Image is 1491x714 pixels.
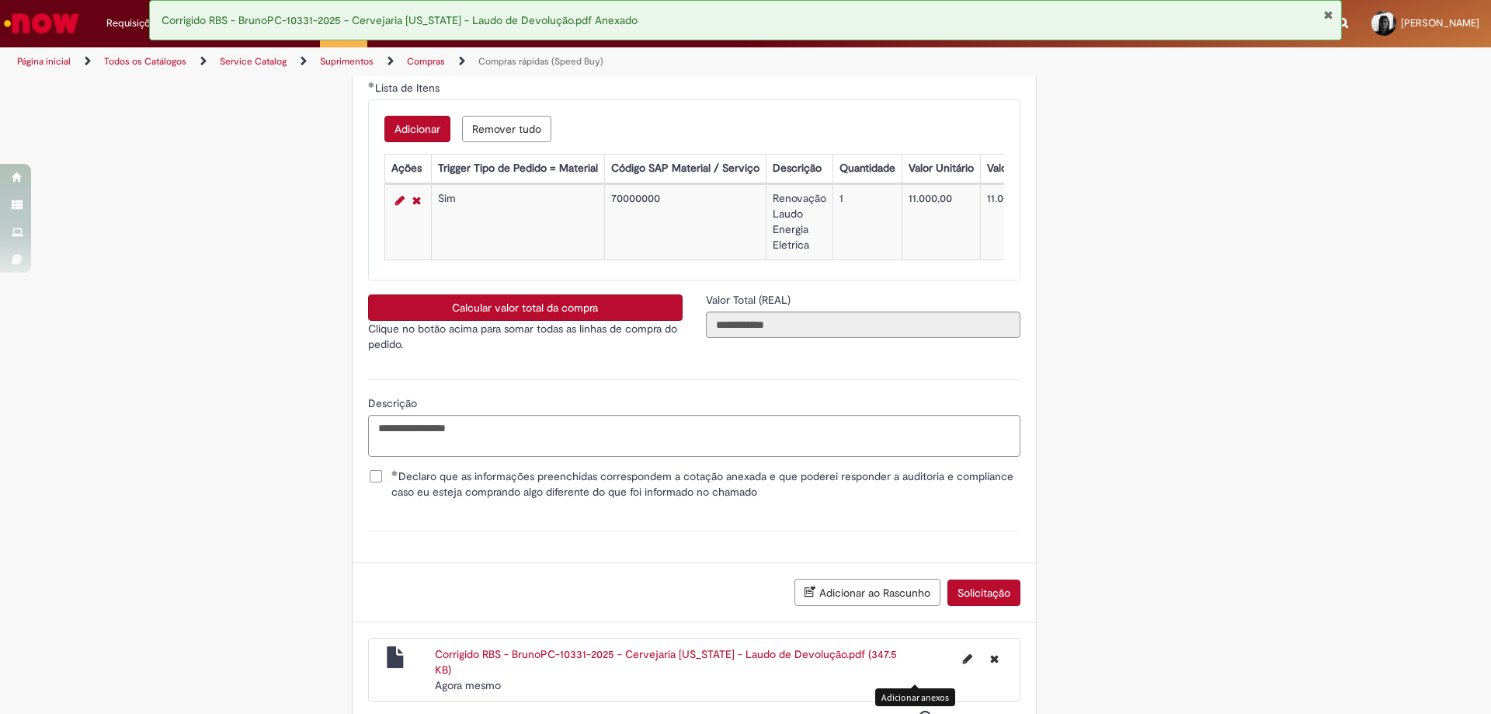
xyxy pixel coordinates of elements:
[706,292,794,308] label: Somente leitura - Valor Total (REAL)
[220,55,287,68] a: Service Catalog
[408,191,425,210] a: Remover linha 1
[106,16,161,31] span: Requisições
[604,185,766,260] td: 70000000
[766,185,832,260] td: Renovação Laudo Energia Eletrica
[320,55,374,68] a: Suprimentos
[766,155,832,183] th: Descrição
[2,8,82,39] img: ServiceNow
[162,13,638,27] span: Corrigido RBS - BrunoPC-10331-2025 - Cervejaria [US_STATE] - Laudo de Devolução.pdf Anexado
[706,312,1020,338] input: Valor Total (REAL)
[391,191,408,210] a: Editar Linha 1
[794,579,940,606] button: Adicionar ao Rascunho
[832,155,902,183] th: Quantidade
[391,468,1020,500] span: Declaro que as informações preenchidas correspondem a cotação anexada e que poderei responder a a...
[391,470,398,476] span: Obrigatório Preenchido
[954,646,982,671] button: Editar nome de arquivo Corrigido RBS - BrunoPC-10331-2025 - Cervejaria Colorado - Laudo de Devolu...
[12,47,982,76] ul: Trilhas de página
[368,294,683,321] button: Calcular valor total da compra
[368,321,683,352] p: Clique no botão acima para somar todas as linhas de compra do pedido.
[368,396,420,410] span: Descrição
[902,185,980,260] td: 11.000,00
[368,82,375,88] span: Obrigatório Preenchido
[706,293,794,307] span: Somente leitura - Valor Total (REAL)
[384,116,450,142] button: Adicionar uma linha para Lista de Itens
[435,678,501,692] span: Agora mesmo
[875,688,955,706] div: Adicionar anexos
[435,647,897,677] a: Corrigido RBS - BrunoPC-10331-2025 - Cervejaria [US_STATE] - Laudo de Devolução.pdf (347.5 KB)
[368,415,1020,457] textarea: Descrição
[478,55,603,68] a: Compras rápidas (Speed Buy)
[981,646,1008,671] button: Excluir Corrigido RBS - BrunoPC-10331-2025 - Cervejaria Colorado - Laudo de Devolução.pdf
[902,155,980,183] th: Valor Unitário
[1323,9,1333,21] button: Fechar Notificação
[104,55,186,68] a: Todos os Catálogos
[375,81,443,95] span: Lista de Itens
[832,185,902,260] td: 1
[384,155,431,183] th: Ações
[1401,16,1479,30] span: [PERSON_NAME]
[980,155,1079,183] th: Valor Total Moeda
[431,155,604,183] th: Trigger Tipo de Pedido = Material
[604,155,766,183] th: Código SAP Material / Serviço
[435,678,501,692] time: 30/09/2025 17:00:06
[431,185,604,260] td: Sim
[980,185,1079,260] td: 11.000,00
[407,55,445,68] a: Compras
[947,580,1020,606] button: Solicitação
[462,116,551,142] button: Remover todas as linhas de Lista de Itens
[17,55,71,68] a: Página inicial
